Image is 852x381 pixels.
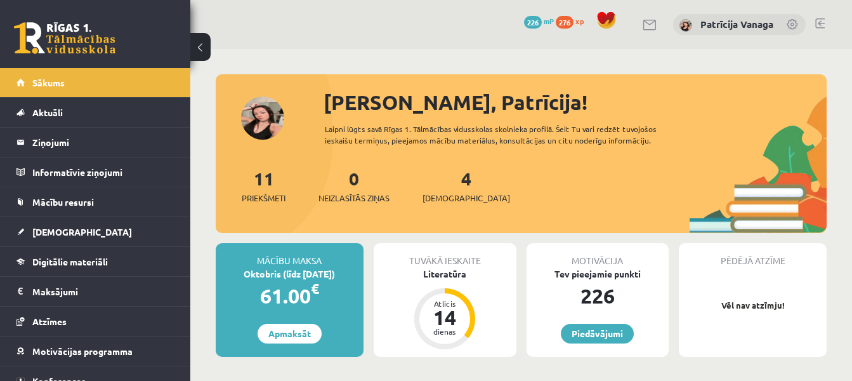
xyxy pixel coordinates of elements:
[16,157,174,187] a: Informatīvie ziņojumi
[527,267,669,281] div: Tev pieejamie punkti
[426,300,464,307] div: Atlicis
[524,16,554,26] a: 226 mP
[16,337,174,366] a: Motivācijas programma
[700,18,773,30] a: Patrīcija Vanaga
[561,324,634,344] a: Piedāvājumi
[32,277,174,306] legend: Maksājumi
[32,107,63,118] span: Aktuāli
[374,267,516,351] a: Literatūra Atlicis 14 dienas
[685,299,820,312] p: Vēl nav atzīmju!
[242,192,285,204] span: Priekšmeti
[527,281,669,311] div: 226
[423,167,510,204] a: 4[DEMOGRAPHIC_DATA]
[16,187,174,217] a: Mācību resursi
[16,307,174,336] a: Atzīmes
[32,77,65,88] span: Sākums
[216,281,364,311] div: 61.00
[527,243,669,267] div: Motivācija
[16,98,174,127] a: Aktuāli
[544,16,554,26] span: mP
[374,243,516,267] div: Tuvākā ieskaite
[556,16,573,29] span: 276
[32,256,108,267] span: Digitālie materiāli
[426,307,464,328] div: 14
[32,128,174,157] legend: Ziņojumi
[524,16,542,29] span: 226
[679,19,692,32] img: Patrīcija Vanaga
[16,277,174,306] a: Maksājumi
[216,243,364,267] div: Mācību maksa
[216,267,364,281] div: Oktobris (līdz [DATE])
[679,243,827,267] div: Pēdējā atzīme
[14,22,115,54] a: Rīgas 1. Tālmācības vidusskola
[16,247,174,276] a: Digitālie materiāli
[242,167,285,204] a: 11Priekšmeti
[16,68,174,97] a: Sākums
[575,16,584,26] span: xp
[426,328,464,335] div: dienas
[318,167,390,204] a: 0Neizlasītās ziņas
[325,123,691,146] div: Laipni lūgts savā Rīgas 1. Tālmācības vidusskolas skolnieka profilā. Šeit Tu vari redzēt tuvojošo...
[32,226,132,237] span: [DEMOGRAPHIC_DATA]
[32,316,67,327] span: Atzīmes
[258,324,322,344] a: Apmaksāt
[423,192,510,204] span: [DEMOGRAPHIC_DATA]
[374,267,516,281] div: Literatūra
[324,87,827,117] div: [PERSON_NAME], Patrīcija!
[32,157,174,187] legend: Informatīvie ziņojumi
[318,192,390,204] span: Neizlasītās ziņas
[16,217,174,246] a: [DEMOGRAPHIC_DATA]
[32,345,133,357] span: Motivācijas programma
[16,128,174,157] a: Ziņojumi
[556,16,590,26] a: 276 xp
[311,279,319,298] span: €
[32,196,94,208] span: Mācību resursi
